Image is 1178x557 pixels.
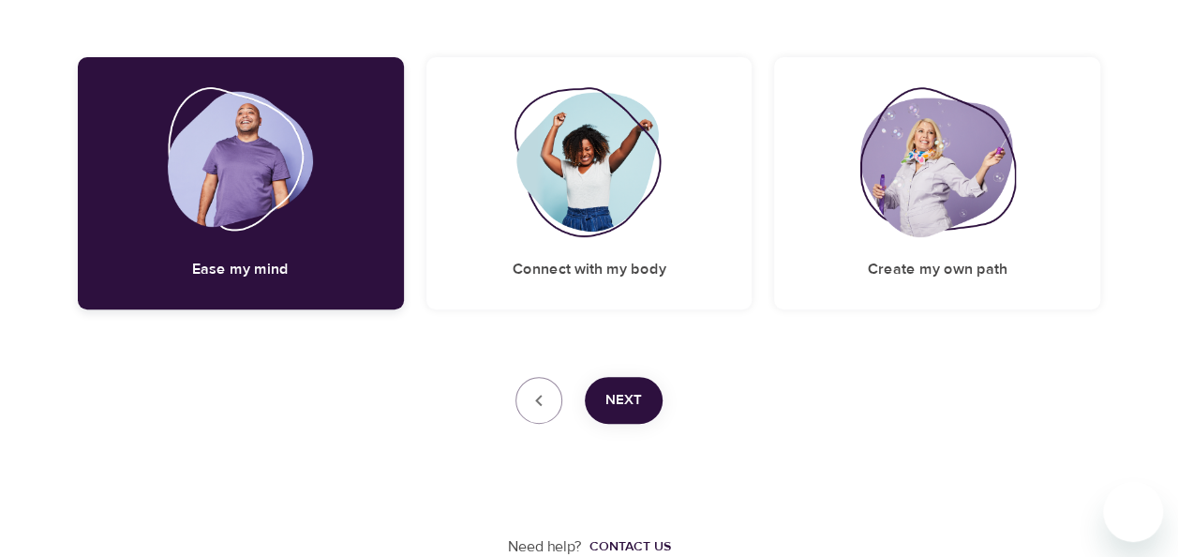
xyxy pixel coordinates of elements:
h5: Connect with my body [512,260,665,279]
iframe: Button to launch messaging window [1103,482,1163,542]
img: Create my own path [859,87,1015,237]
button: Next [585,377,663,424]
div: Connect with my bodyConnect with my body [426,57,753,309]
span: Next [605,388,642,413]
img: Ease my mind [168,87,313,237]
h5: Ease my mind [192,260,289,279]
a: Contact us [582,537,671,556]
h5: Create my own path [868,260,1007,279]
div: Create my own pathCreate my own path [774,57,1100,309]
div: Contact us [589,537,671,556]
img: Connect with my body [514,87,665,237]
div: Ease my mindEase my mind [78,57,404,309]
